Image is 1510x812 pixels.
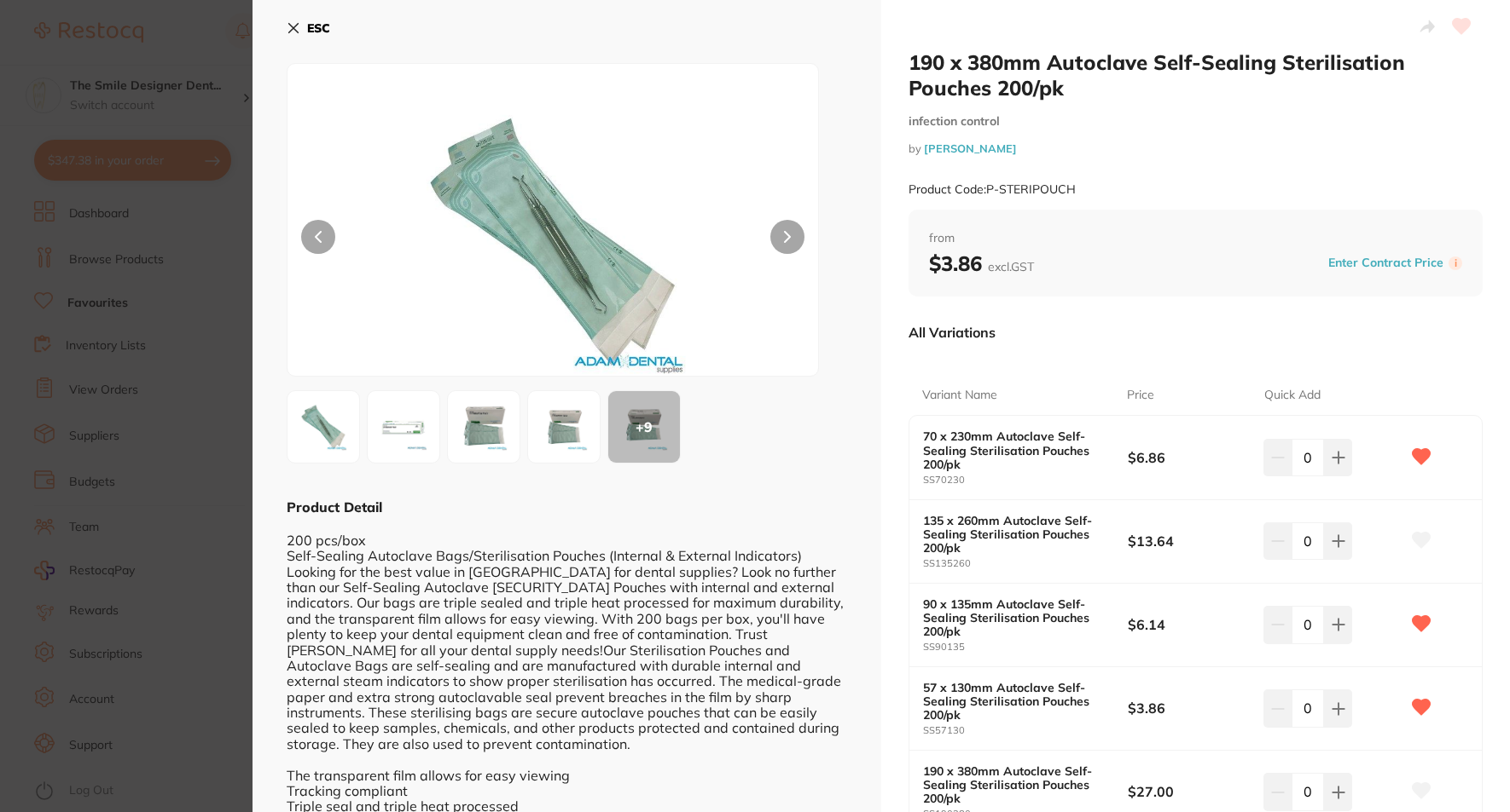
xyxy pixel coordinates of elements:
b: Product Detail [287,498,382,515]
b: ESC [307,20,330,36]
a: [PERSON_NAME] [924,141,1017,155]
img: MzBfMi5qcGc [373,396,434,458]
img: MjYwLmpwZw [453,396,514,458]
b: $13.64 [1128,532,1251,550]
b: $6.14 [1128,615,1251,634]
b: $3.86 [929,251,1034,276]
button: +9 [607,390,681,464]
small: SS90135 [923,642,1128,653]
p: Variant Name [922,387,997,404]
img: UklQT1VDSC5qcGc [393,107,711,376]
span: excl. GST [988,259,1034,274]
b: $27.00 [1128,782,1251,801]
b: 90 x 135mm Autoclave Self-Sealing Sterilisation Pouches 200/pk [923,597,1107,638]
h2: 190 x 380mm Autoclave Self-Sealing Sterilisation Pouches 200/pk [909,49,1483,101]
p: Quick Add [1264,387,1321,404]
b: $3.86 [1128,699,1251,717]
small: Product Code: P-STERIPOUCH [909,182,1076,197]
button: ESC [287,14,330,43]
span: from [929,230,1462,247]
label: i [1449,256,1462,270]
small: infection control [909,114,1483,129]
small: SS135260 [923,558,1128,569]
b: 135 x 260mm Autoclave Self-Sealing Sterilisation Pouches 200/pk [923,514,1107,555]
p: Price [1127,387,1154,404]
img: UklQT1VDSC5qcGc [293,396,354,458]
p: All Variations [909,324,996,341]
small: SS57130 [923,725,1128,736]
small: by [909,142,1483,155]
b: $6.86 [1128,448,1251,467]
b: 57 x 130mm Autoclave Self-Sealing Sterilisation Pouches 200/pk [923,681,1107,722]
b: 70 x 230mm Autoclave Self-Sealing Sterilisation Pouches 200/pk [923,429,1107,470]
img: MzgwLmpwZw [533,396,595,458]
button: Enter Contract Price [1323,255,1449,271]
b: 190 x 380mm Autoclave Self-Sealing Sterilisation Pouches 200/pk [923,764,1107,805]
div: + 9 [608,391,680,463]
small: SS70230 [923,475,1128,486]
